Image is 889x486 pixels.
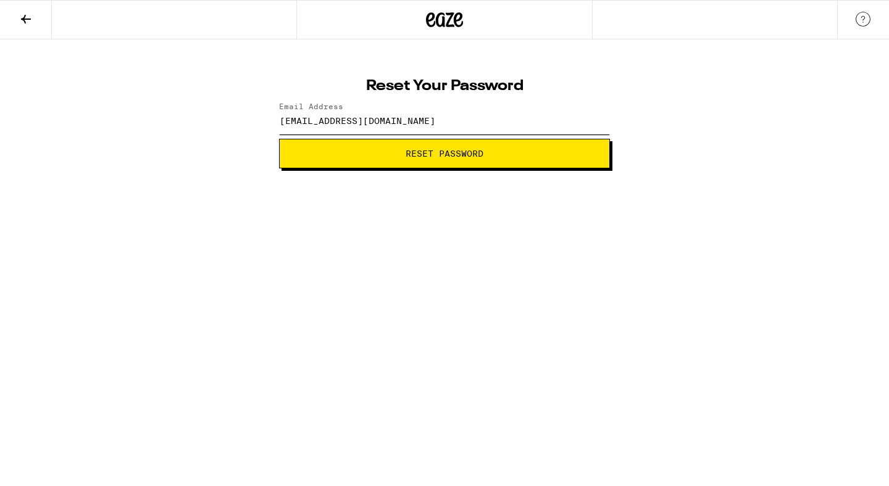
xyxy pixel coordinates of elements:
[279,139,610,168] button: Reset Password
[7,9,89,19] span: Hi. Need any help?
[279,107,610,134] input: Email Address
[406,149,483,158] span: Reset Password
[279,102,343,110] label: Email Address
[279,79,610,94] h1: Reset Your Password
